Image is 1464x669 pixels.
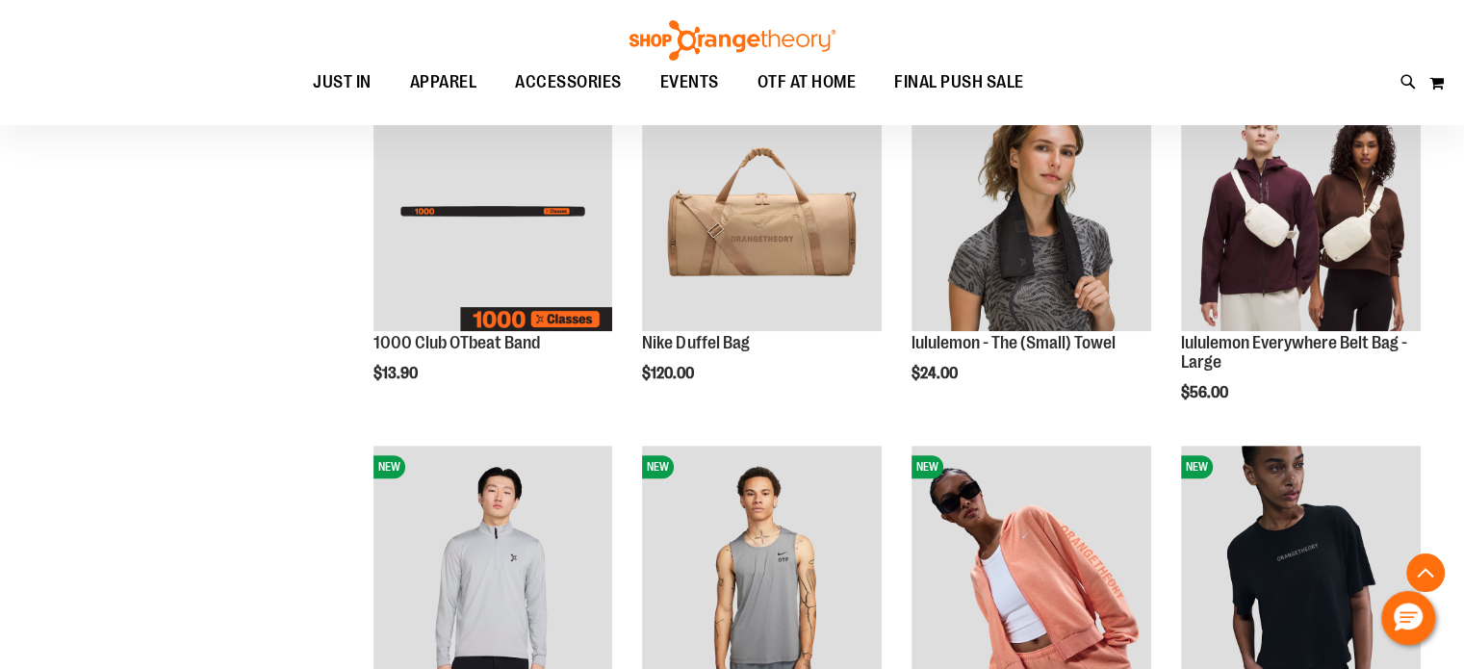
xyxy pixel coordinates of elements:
a: 1000 Club OTbeat Band [373,333,540,352]
img: Shop Orangetheory [627,20,838,61]
div: product [902,82,1161,431]
img: Image of 1000 Club OTbeat Band [373,91,613,331]
span: APPAREL [410,61,477,104]
span: NEW [642,455,674,478]
a: ACCESSORIES [496,61,641,105]
a: lululemon Everywhere Belt Bag - Large [1181,333,1407,372]
img: Nike Duffel Bag [642,91,882,331]
span: OTF AT HOME [758,61,857,104]
a: APPAREL [391,61,497,105]
span: $56.00 [1181,384,1231,401]
span: NEW [373,455,405,478]
a: EVENTS [641,61,738,105]
span: $24.00 [912,365,961,382]
a: Image of 1000 Club OTbeat BandNEW [373,91,613,334]
a: FINAL PUSH SALE [875,61,1043,105]
a: OTF AT HOME [738,61,876,105]
a: lululemon - The (Small) Towel [912,333,1116,352]
span: NEW [912,455,943,478]
img: lululemon - The (Small) Towel [912,91,1151,331]
button: Back To Top [1406,553,1445,592]
div: product [364,82,623,422]
a: lululemon Everywhere Belt Bag - LargeNEW [1181,91,1421,334]
span: JUST IN [313,61,372,104]
img: lululemon Everywhere Belt Bag - Large [1181,91,1421,331]
div: product [1171,82,1430,450]
span: NEW [1181,455,1213,478]
a: Nike Duffel BagNEW [642,91,882,334]
span: FINAL PUSH SALE [894,61,1024,104]
a: JUST IN [294,61,391,104]
div: product [632,82,891,431]
span: EVENTS [660,61,719,104]
a: Nike Duffel Bag [642,333,749,352]
span: $13.90 [373,365,421,382]
span: ACCESSORIES [515,61,622,104]
button: Hello, have a question? Let’s chat. [1381,591,1435,645]
a: lululemon - The (Small) TowelNEW [912,91,1151,334]
span: $120.00 [642,365,697,382]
